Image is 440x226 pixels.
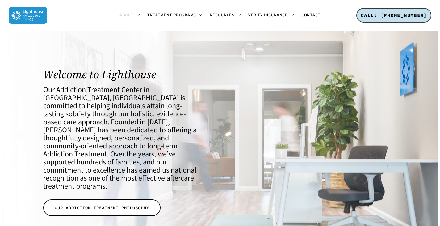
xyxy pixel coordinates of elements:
a: Contact [298,13,324,18]
a: Verify Insurance [245,13,298,18]
span: Contact [301,12,321,18]
a: OUR ADDICTION TREATMENT PHILOSOPHY [43,199,161,216]
img: Lighthouse Recovery Texas [9,7,47,24]
span: OUR ADDICTION TREATMENT PHILOSOPHY [55,205,149,211]
h1: Welcome to Lighthouse [43,68,201,81]
span: Verify Insurance [248,12,288,18]
span: About [119,12,134,18]
a: CALL: [PHONE_NUMBER] [356,8,431,23]
h4: Our Addiction Treatment Center in [GEOGRAPHIC_DATA], [GEOGRAPHIC_DATA] is committed to helping in... [43,86,201,190]
span: Resources [210,12,235,18]
span: Treatment Programs [147,12,196,18]
a: Treatment Programs [144,13,206,18]
a: Resources [206,13,245,18]
span: CALL: [PHONE_NUMBER] [361,12,427,18]
a: About [116,13,144,18]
